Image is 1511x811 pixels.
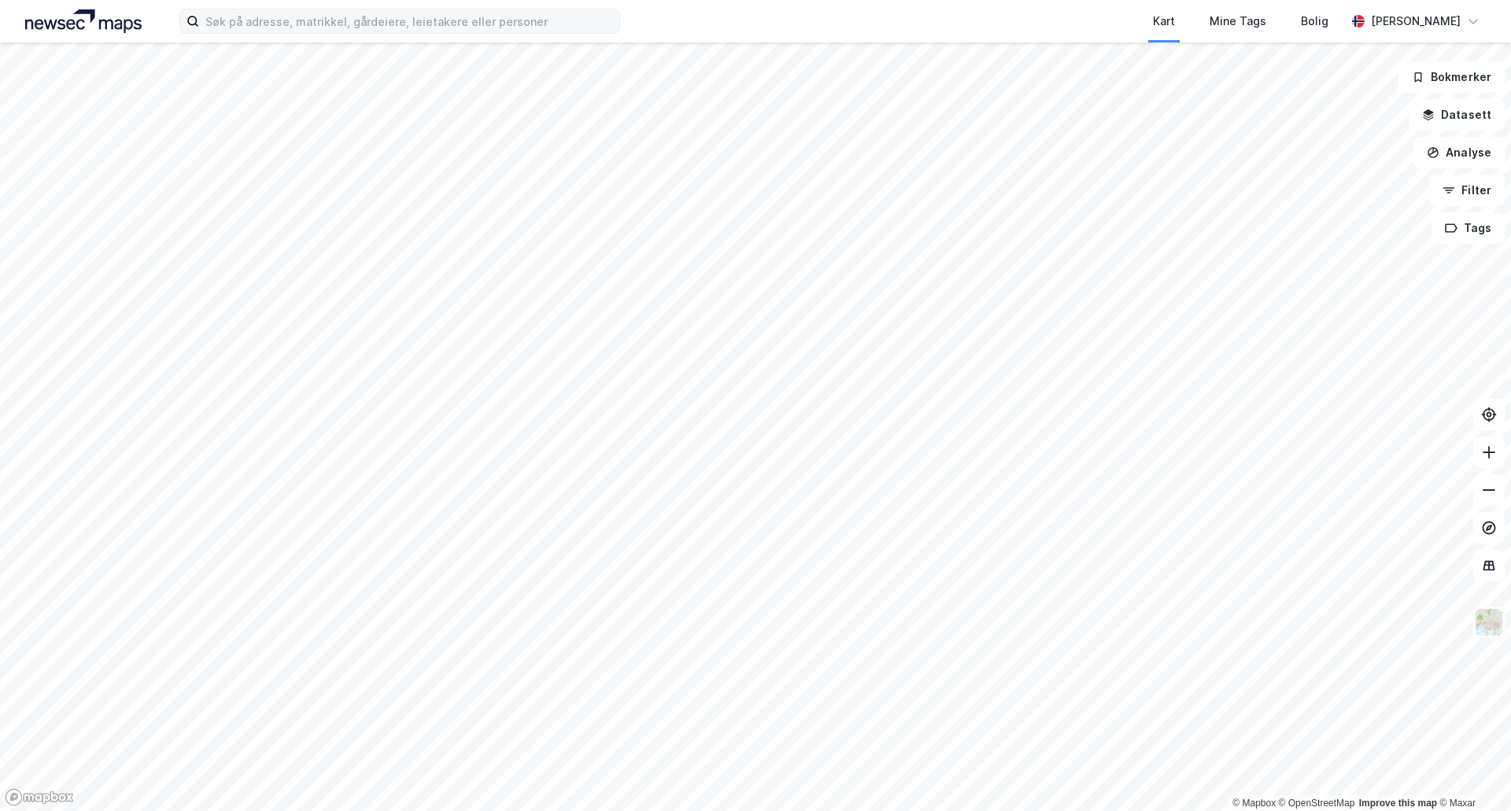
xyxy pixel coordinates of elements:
img: logo.a4113a55bc3d86da70a041830d287a7e.svg [25,9,142,33]
div: Bolig [1301,12,1328,31]
div: Kart [1153,12,1175,31]
div: [PERSON_NAME] [1371,12,1461,31]
div: Mine Tags [1210,12,1266,31]
input: Søk på adresse, matrikkel, gårdeiere, leietakere eller personer [199,9,619,33]
iframe: Chat Widget [1432,735,1511,811]
div: Kontrollprogram for chat [1432,735,1511,811]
